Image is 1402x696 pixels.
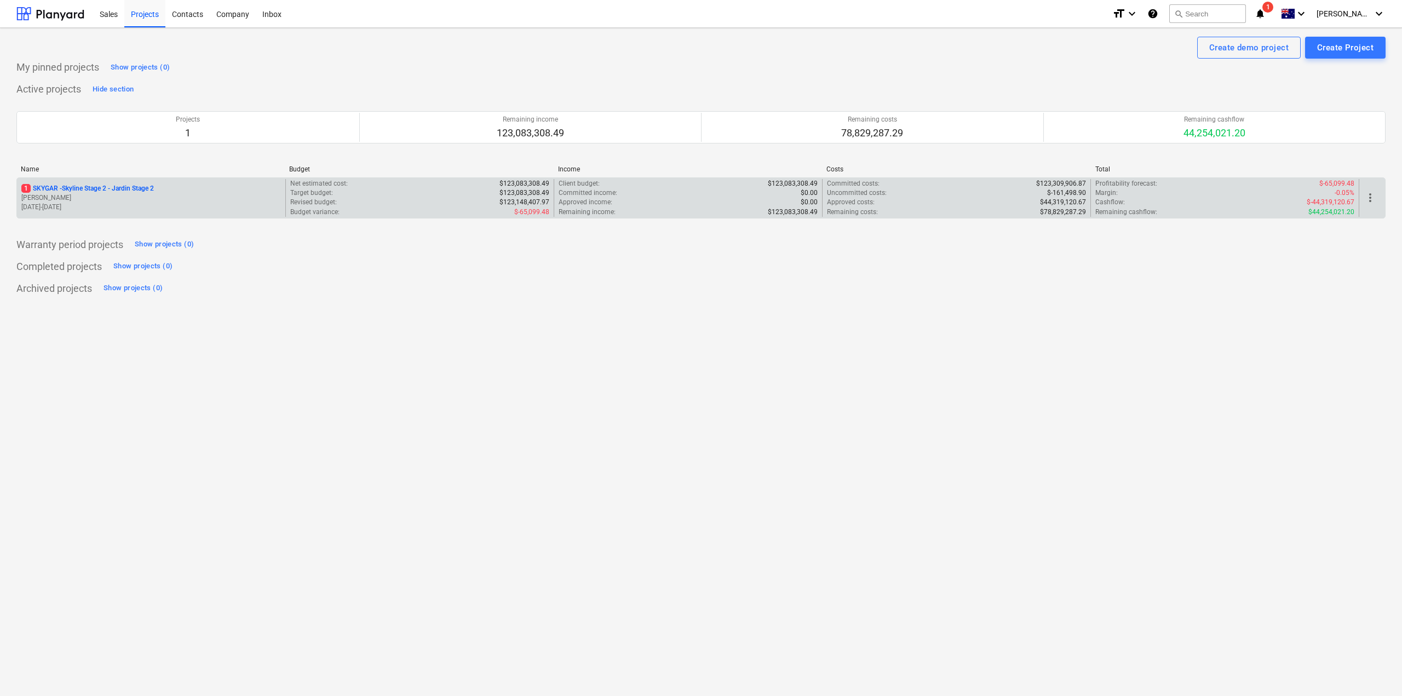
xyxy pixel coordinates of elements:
p: Budget variance : [290,208,340,217]
span: 1 [1262,2,1273,13]
button: Show projects (0) [108,59,173,76]
p: 123,083,308.49 [497,126,564,140]
button: Show projects (0) [101,280,165,297]
p: 1 [176,126,200,140]
button: Show projects (0) [111,258,175,275]
p: Completed projects [16,260,102,273]
i: keyboard_arrow_down [1295,7,1308,20]
p: Remaining cashflow [1183,115,1245,124]
p: $-65,099.48 [1319,179,1354,188]
p: $44,254,021.20 [1308,208,1354,217]
i: format_size [1112,7,1125,20]
div: Create Project [1317,41,1374,55]
p: Warranty period projects [16,238,123,251]
p: Remaining income [497,115,564,124]
i: keyboard_arrow_down [1125,7,1139,20]
p: $44,319,120.67 [1040,198,1086,207]
div: Show projects (0) [104,282,163,295]
i: keyboard_arrow_down [1372,7,1386,20]
p: Approved costs : [827,198,875,207]
p: Approved income : [559,198,612,207]
p: 44,254,021.20 [1183,126,1245,140]
p: $123,148,407.97 [499,198,549,207]
p: [PERSON_NAME] [21,193,281,203]
p: $123,083,308.49 [499,188,549,198]
div: Show projects (0) [113,260,173,273]
p: Profitability forecast : [1095,179,1157,188]
div: Hide section [93,83,134,96]
p: Client budget : [559,179,600,188]
button: Search [1169,4,1246,23]
p: Remaining costs [841,115,903,124]
div: Costs [826,165,1086,173]
p: SKYGAR - Skyline Stage 2 - Jardin Stage 2 [21,184,154,193]
p: My pinned projects [16,61,99,74]
p: Cashflow : [1095,198,1125,207]
i: notifications [1255,7,1266,20]
p: Committed income : [559,188,617,198]
div: Income [558,165,818,173]
div: Show projects (0) [135,238,194,251]
p: $0.00 [801,198,818,207]
span: more_vert [1364,191,1377,204]
p: $123,309,906.87 [1036,179,1086,188]
span: [PERSON_NAME] [1317,9,1371,18]
p: Active projects [16,83,81,96]
div: Name [21,165,280,173]
i: Knowledge base [1147,7,1158,20]
iframe: Chat Widget [1347,643,1402,696]
p: $123,083,308.49 [768,208,818,217]
div: Budget [289,165,549,173]
p: Margin : [1095,188,1118,198]
p: $123,083,308.49 [768,179,818,188]
p: $-161,498.90 [1047,188,1086,198]
p: $78,829,287.29 [1040,208,1086,217]
p: Uncommitted costs : [827,188,887,198]
p: Revised budget : [290,198,337,207]
p: $-44,319,120.67 [1307,198,1354,207]
p: 78,829,287.29 [841,126,903,140]
button: Hide section [90,80,136,98]
p: Projects [176,115,200,124]
p: Archived projects [16,282,92,295]
p: Committed costs : [827,179,880,188]
button: Create demo project [1197,37,1301,59]
p: $0.00 [801,188,818,198]
p: Net estimated cost : [290,179,348,188]
p: $-65,099.48 [514,208,549,217]
p: Remaining income : [559,208,616,217]
div: Show projects (0) [111,61,170,74]
p: Remaining cashflow : [1095,208,1157,217]
p: $123,083,308.49 [499,179,549,188]
div: Create demo project [1209,41,1289,55]
span: 1 [21,184,31,193]
p: -0.05% [1335,188,1354,198]
span: search [1174,9,1183,18]
p: Target budget : [290,188,333,198]
div: 1SKYGAR -Skyline Stage 2 - Jardin Stage 2[PERSON_NAME][DATE]-[DATE] [21,184,281,212]
div: Total [1095,165,1355,173]
button: Create Project [1305,37,1386,59]
p: Remaining costs : [827,208,878,217]
p: [DATE] - [DATE] [21,203,281,212]
button: Show projects (0) [132,236,197,254]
